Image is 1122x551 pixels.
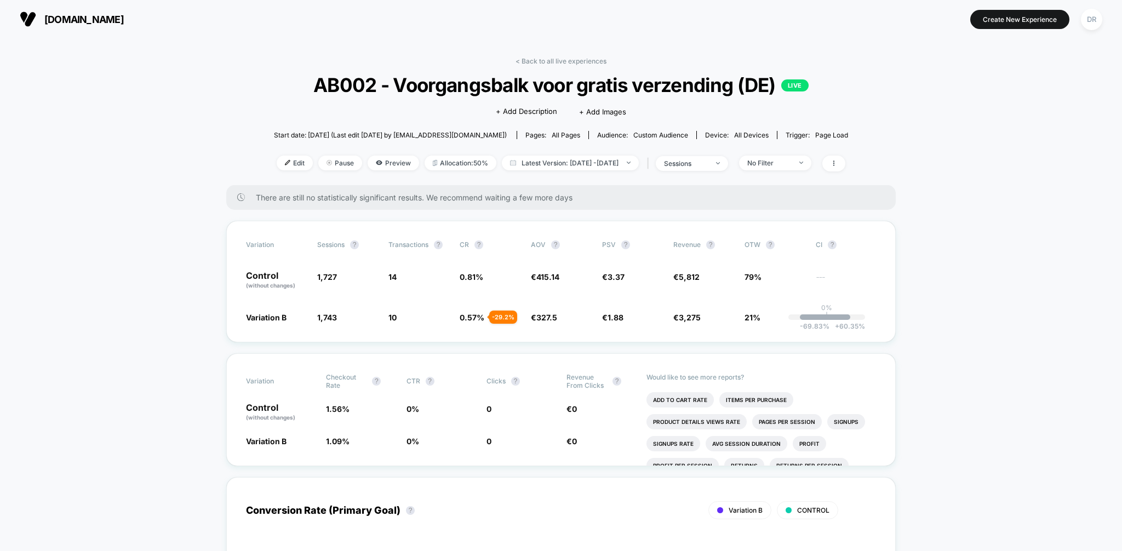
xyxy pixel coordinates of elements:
li: Product Details Views Rate [646,414,747,429]
span: Transactions [388,240,428,249]
span: € [602,313,623,322]
span: (without changes) [246,282,295,289]
span: Latest Version: [DATE] - [DATE] [502,156,639,170]
span: + Add Description [496,106,557,117]
span: 0.81 % [460,272,483,282]
span: 1.56 % [326,404,350,414]
p: | [826,312,828,320]
button: ? [612,377,621,386]
p: Would like to see more reports? [646,373,876,381]
span: 1.88 [608,313,623,322]
span: 3,275 [679,313,701,322]
span: -69.83 % [800,322,829,330]
span: Custom Audience [633,131,688,139]
button: ? [372,377,381,386]
span: 21% [745,313,760,322]
button: ? [426,377,434,386]
span: 5,812 [679,272,700,282]
button: ? [350,240,359,249]
span: € [531,272,559,282]
span: 1,727 [317,272,337,282]
span: 0 % [407,437,419,446]
span: Clicks [486,377,506,385]
span: Preview [368,156,419,170]
img: calendar [510,160,516,165]
li: Items Per Purchase [719,392,793,407]
span: Variation B [729,506,763,514]
span: CTR [407,377,420,385]
img: edit [285,160,290,165]
span: PSV [602,240,616,249]
span: € [531,313,557,322]
p: LIVE [781,79,809,91]
span: 10 [388,313,397,322]
div: No Filter [747,159,791,167]
span: 0 % [407,404,419,414]
span: all devices [734,131,769,139]
div: Pages: [525,131,580,139]
span: CI [816,240,876,249]
button: ? [511,377,520,386]
span: Pause [318,156,362,170]
span: Sessions [317,240,345,249]
span: all pages [552,131,580,139]
span: Device: [696,131,777,139]
img: end [627,162,631,164]
span: Page Load [815,131,848,139]
span: Variation B [246,313,287,322]
span: 14 [388,272,397,282]
button: [DOMAIN_NAME] [16,10,127,28]
button: ? [766,240,775,249]
li: Signups Rate [646,436,700,451]
span: CONTROL [797,506,829,514]
span: 0 [486,404,491,414]
button: ? [474,240,483,249]
span: 0 [486,437,491,446]
span: Start date: [DATE] (Last edit [DATE] by [EMAIL_ADDRESS][DOMAIN_NAME]) [274,131,507,139]
span: € [673,313,701,322]
span: € [566,404,577,414]
button: ? [551,240,560,249]
span: € [566,437,577,446]
a: < Back to all live experiences [516,57,606,65]
span: CR [460,240,469,249]
span: 60.35 % [829,322,865,330]
span: 1.09 % [326,437,350,446]
span: 0 [572,437,577,446]
span: Variation [246,240,306,249]
span: OTW [745,240,805,249]
div: Trigger: [786,131,848,139]
li: Returns [724,458,764,473]
li: Add To Cart Rate [646,392,714,407]
span: Edit [277,156,313,170]
button: ? [621,240,630,249]
button: Create New Experience [970,10,1069,29]
p: Control [246,271,306,290]
span: Variation [246,373,306,389]
li: Signups [827,414,865,429]
span: Revenue From Clicks [566,373,607,389]
div: DR [1081,9,1102,30]
span: 1,743 [317,313,337,322]
div: - 29.2 % [489,311,517,324]
span: € [673,272,700,282]
button: ? [706,240,715,249]
li: Returns Per Session [770,458,849,473]
img: Visually logo [20,11,36,27]
span: There are still no statistically significant results. We recommend waiting a few more days [256,193,874,202]
img: end [799,162,803,164]
button: DR [1078,8,1106,31]
span: € [602,272,625,282]
span: 415.14 [536,272,559,282]
li: Pages Per Session [752,414,822,429]
li: Profit Per Session [646,458,719,473]
span: 0 [572,404,577,414]
span: Revenue [673,240,701,249]
li: Avg Session Duration [706,436,787,451]
p: Control [246,403,315,422]
li: Profit [793,436,826,451]
div: sessions [664,159,708,168]
span: 327.5 [536,313,557,322]
span: | [644,156,656,171]
span: AOV [531,240,546,249]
